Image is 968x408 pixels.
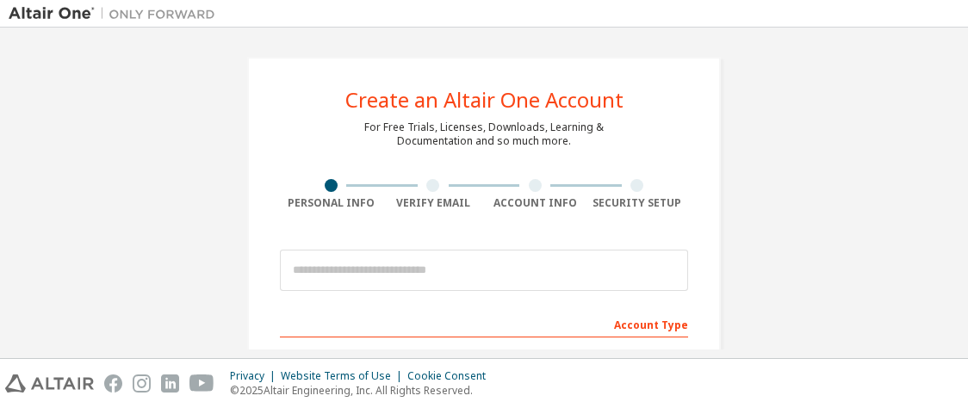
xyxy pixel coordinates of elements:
div: Account Type [280,310,688,337]
div: Account Info [484,196,586,210]
div: Verify Email [382,196,485,210]
img: Altair One [9,5,224,22]
div: Personal Info [280,196,382,210]
img: instagram.svg [133,374,151,393]
div: Security Setup [586,196,689,210]
div: For Free Trials, Licenses, Downloads, Learning & Documentation and so much more. [364,121,604,148]
div: Create an Altair One Account [345,90,624,110]
img: facebook.svg [104,374,122,393]
p: © 2025 Altair Engineering, Inc. All Rights Reserved. [230,383,496,398]
img: linkedin.svg [161,374,179,393]
div: Website Terms of Use [281,369,407,383]
img: youtube.svg [189,374,214,393]
div: Privacy [230,369,281,383]
div: Cookie Consent [407,369,496,383]
img: altair_logo.svg [5,374,94,393]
